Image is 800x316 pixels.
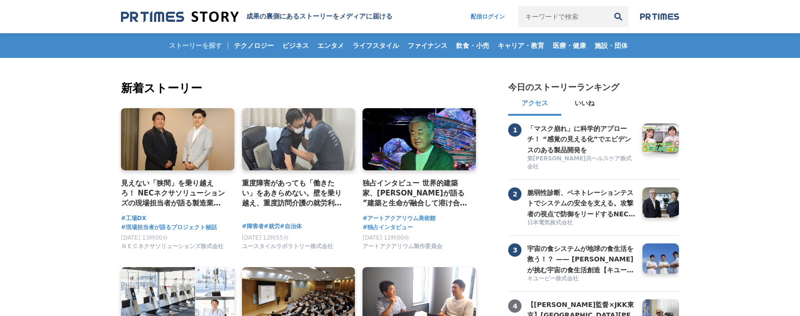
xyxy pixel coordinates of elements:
span: [DATE] 13時00分 [121,234,168,241]
a: キャリア・教育 [494,33,548,58]
a: エンタメ [314,33,348,58]
h3: 宇宙の食システムが地球の食生活を救う！？ —— [PERSON_NAME]が挑む宇宙の食生活創造【キユーピー ミライ研究員】 [527,243,635,275]
a: 脆弱性診断、ペネトレーションテストでシステムの安全を支える。攻撃者の視点で防御をリードするNECの「リスクハンティングチーム」 [527,187,635,218]
a: 「マスク崩れ」に科学的アプローチ！ “感覚の見える化”でエビデンスのある製品開発を [527,123,635,154]
a: #工場DX [121,214,146,223]
h2: 今日のストーリーランキング [508,82,619,93]
a: 施設・団体 [591,33,632,58]
span: [DATE] 12時55分 [242,234,289,241]
span: ライフスタイル [349,41,403,50]
span: 3 [508,243,521,257]
a: アートアクアリウム製作委員会 [363,245,442,252]
button: 検索 [608,6,629,27]
a: #就労 [264,222,280,231]
span: テクノロジー [230,41,278,50]
button: いいね [561,93,608,116]
img: prtimes [640,13,679,20]
span: ＮＥＣネクサソリューションズ株式会社 [121,242,223,251]
a: 見えない「狭間」を乗り越えろ！ NECネクサソリューションズの現場担当者が語る製造業のDX成功の秘訣 [121,178,227,209]
a: #独占インタビュー [363,223,413,232]
span: キャリア・教育 [494,41,548,50]
span: ファイナンス [404,41,451,50]
a: ＮＥＣネクサソリューションズ株式会社 [121,245,223,252]
a: #現場担当者が語るプロジェクト秘話 [121,223,217,232]
span: 2 [508,187,521,201]
a: ファイナンス [404,33,451,58]
span: 第[PERSON_NAME]共ヘルスケア株式会社 [527,155,635,171]
h3: 脆弱性診断、ペネトレーションテストでシステムの安全を支える。攻撃者の視点で防御をリードするNECの「リスクハンティングチーム」 [527,187,635,219]
a: #障害者 [242,222,264,231]
span: 日本電気株式会社 [527,219,573,227]
span: 医療・健康 [549,41,590,50]
span: 1 [508,123,521,137]
span: エンタメ [314,41,348,50]
span: キユーピー株式会社 [527,275,578,283]
a: 飲食・小売 [452,33,493,58]
a: 医療・健康 [549,33,590,58]
a: 第[PERSON_NAME]共ヘルスケア株式会社 [527,155,635,172]
h1: 成果の裏側にあるストーリーをメディアに届ける [246,12,392,21]
a: 日本電気株式会社 [527,219,635,228]
span: 施設・団体 [591,41,632,50]
a: 成果の裏側にあるストーリーをメディアに届ける 成果の裏側にあるストーリーをメディアに届ける [121,10,392,23]
input: キーワードで検索 [518,6,608,27]
a: テクノロジー [230,33,278,58]
a: #アートアクアリウム美術館 [363,214,436,223]
span: ユースタイルラボラトリー株式会社 [242,242,333,251]
a: 宇宙の食システムが地球の食生活を救う！？ —— [PERSON_NAME]が挑む宇宙の食生活創造【キユーピー ミライ研究員】 [527,243,635,274]
a: #自治体 [280,222,302,231]
h3: 「マスク崩れ」に科学的アプローチ！ “感覚の見える化”でエビデンスのある製品開発を [527,123,635,155]
span: 飲食・小売 [452,41,493,50]
span: 4 [508,299,521,313]
span: [DATE] 12時00分 [363,234,409,241]
h2: 新着ストーリー [121,80,478,97]
a: 配信ログイン [461,6,514,27]
a: ユースタイルラボラトリー株式会社 [242,245,333,252]
button: アクセス [508,93,561,116]
span: アートアクアリウム製作委員会 [363,242,442,251]
span: ビジネス [279,41,313,50]
a: ビジネス [279,33,313,58]
a: 独占インタビュー 世界的建築家、[PERSON_NAME]が語る ”建築と生命が融合して溶け合うような世界” アートアクアリウム美術館 GINZA コラボレーション作品「金魚の石庭」 [363,178,468,209]
a: 重度障害があっても「働きたい」をあきらめない。壁を乗り越え、重度訪問介護の就労利用を[PERSON_NAME][GEOGRAPHIC_DATA]で実現した経営者の挑戦。 [242,178,348,209]
a: キユーピー株式会社 [527,275,635,284]
img: 成果の裏側にあるストーリーをメディアに届ける [121,10,239,23]
a: ライフスタイル [349,33,403,58]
